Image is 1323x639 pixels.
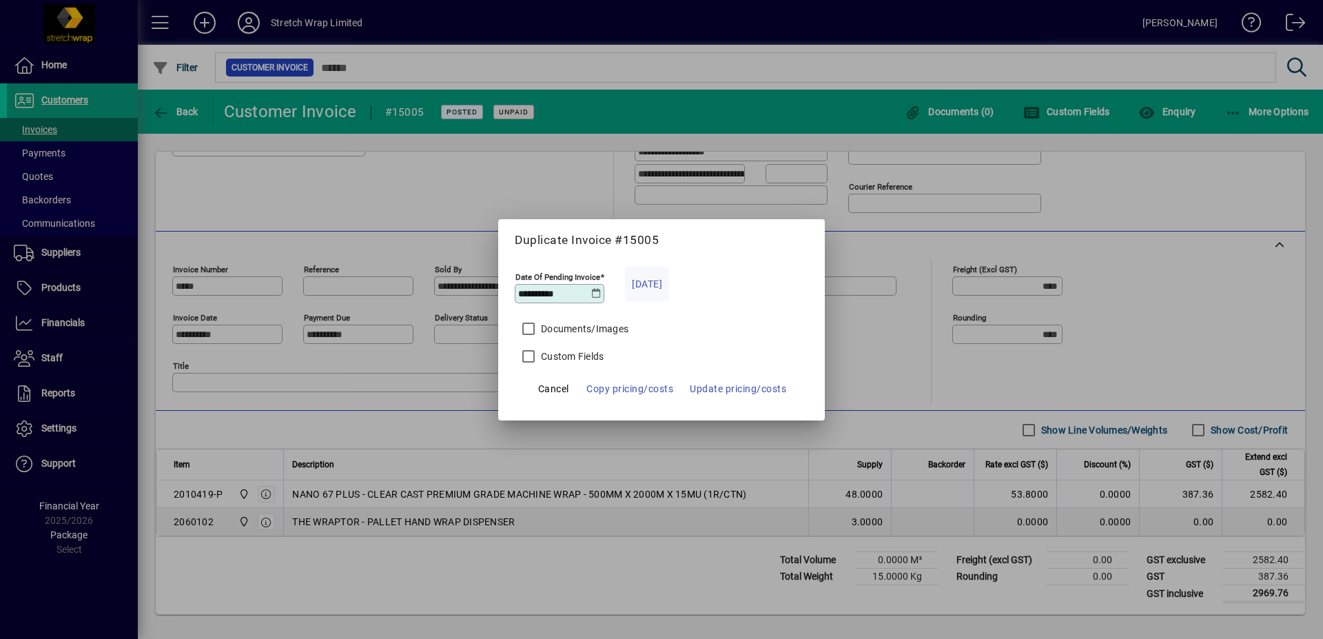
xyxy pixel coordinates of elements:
h5: Duplicate Invoice #15005 [515,233,808,247]
label: Documents/Images [538,322,628,336]
span: [DATE] [632,276,662,292]
label: Custom Fields [538,349,604,363]
button: Update pricing/costs [684,376,792,401]
button: Cancel [531,376,575,401]
mat-label: Date Of Pending Invoice [515,272,600,281]
button: [DATE] [625,267,669,301]
span: Copy pricing/costs [586,381,673,397]
span: Update pricing/costs [690,381,786,397]
span: Cancel [538,381,569,397]
button: Copy pricing/costs [581,376,679,401]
